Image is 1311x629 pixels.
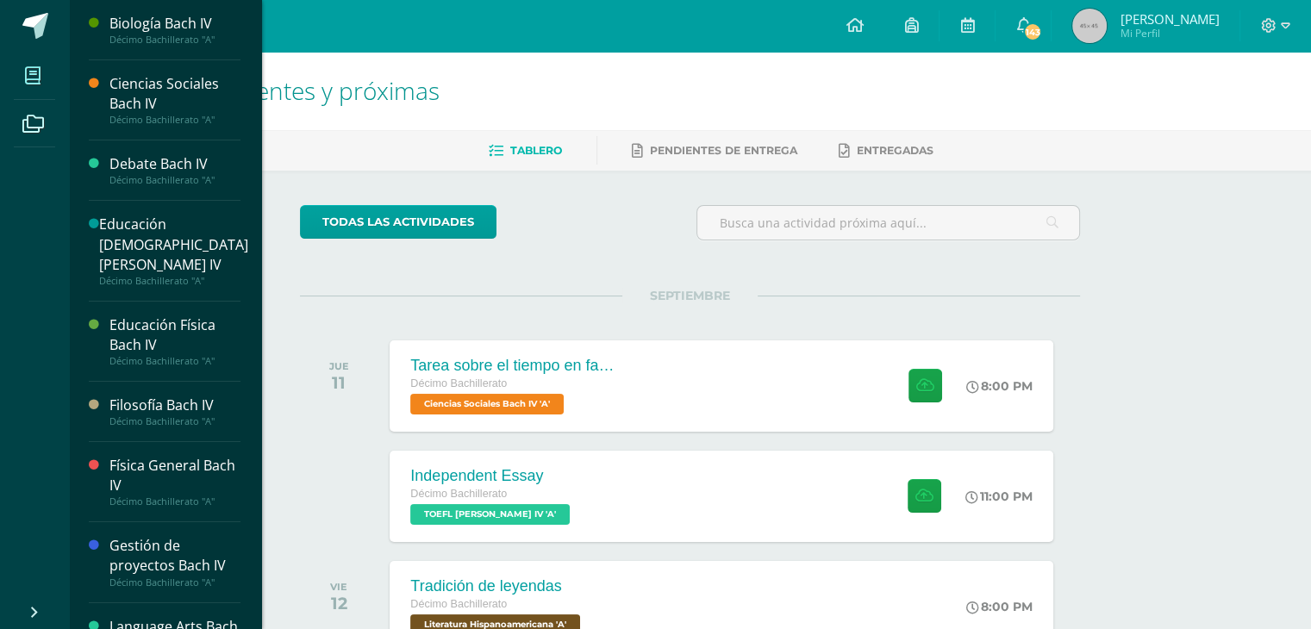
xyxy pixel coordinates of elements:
[966,599,1033,614] div: 8:00 PM
[109,154,240,174] div: Debate Bach IV
[410,577,584,595] div: Tradición de leyendas
[650,144,797,157] span: Pendientes de entrega
[632,137,797,165] a: Pendientes de entrega
[329,372,349,393] div: 11
[697,206,1079,240] input: Busca una actividad próxima aquí...
[410,377,507,389] span: Décimo Bachillerato
[99,275,248,287] div: Décimo Bachillerato "A"
[300,205,496,239] a: todas las Actividades
[410,357,617,375] div: Tarea sobre el tiempo en familia
[109,14,240,46] a: Biología Bach IVDécimo Bachillerato "A"
[1072,9,1107,43] img: 45x45
[109,456,240,508] a: Física General Bach IVDécimo Bachillerato "A"
[329,360,349,372] div: JUE
[109,415,240,427] div: Décimo Bachillerato "A"
[109,34,240,46] div: Décimo Bachillerato "A"
[1023,22,1042,41] span: 143
[99,215,248,274] div: Educación [DEMOGRAPHIC_DATA][PERSON_NAME] IV
[410,504,570,525] span: TOEFL Bach IV 'A'
[109,315,240,367] a: Educación Física Bach IVDécimo Bachillerato "A"
[109,74,240,114] div: Ciencias Sociales Bach IV
[839,137,933,165] a: Entregadas
[99,215,248,286] a: Educación [DEMOGRAPHIC_DATA][PERSON_NAME] IVDécimo Bachillerato "A"
[410,488,507,500] span: Décimo Bachillerato
[109,495,240,508] div: Décimo Bachillerato "A"
[109,456,240,495] div: Física General Bach IV
[109,114,240,126] div: Décimo Bachillerato "A"
[109,355,240,367] div: Décimo Bachillerato "A"
[622,288,758,303] span: SEPTIEMBRE
[1120,26,1219,40] span: Mi Perfil
[109,74,240,126] a: Ciencias Sociales Bach IVDécimo Bachillerato "A"
[410,467,574,485] div: Independent Essay
[109,14,240,34] div: Biología Bach IV
[90,74,440,107] span: Actividades recientes y próximas
[857,144,933,157] span: Entregadas
[330,593,347,613] div: 12
[330,581,347,593] div: VIE
[109,395,240,415] div: Filosofía Bach IV
[1120,10,1219,28] span: [PERSON_NAME]
[109,576,240,589] div: Décimo Bachillerato "A"
[109,154,240,186] a: Debate Bach IVDécimo Bachillerato "A"
[109,315,240,355] div: Educación Física Bach IV
[410,394,564,414] span: Ciencias Sociales Bach IV 'A'
[109,395,240,427] a: Filosofía Bach IVDécimo Bachillerato "A"
[965,489,1033,504] div: 11:00 PM
[109,536,240,576] div: Gestión de proyectos Bach IV
[510,144,562,157] span: Tablero
[109,174,240,186] div: Décimo Bachillerato "A"
[109,536,240,588] a: Gestión de proyectos Bach IVDécimo Bachillerato "A"
[410,598,507,610] span: Décimo Bachillerato
[489,137,562,165] a: Tablero
[966,378,1033,394] div: 8:00 PM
